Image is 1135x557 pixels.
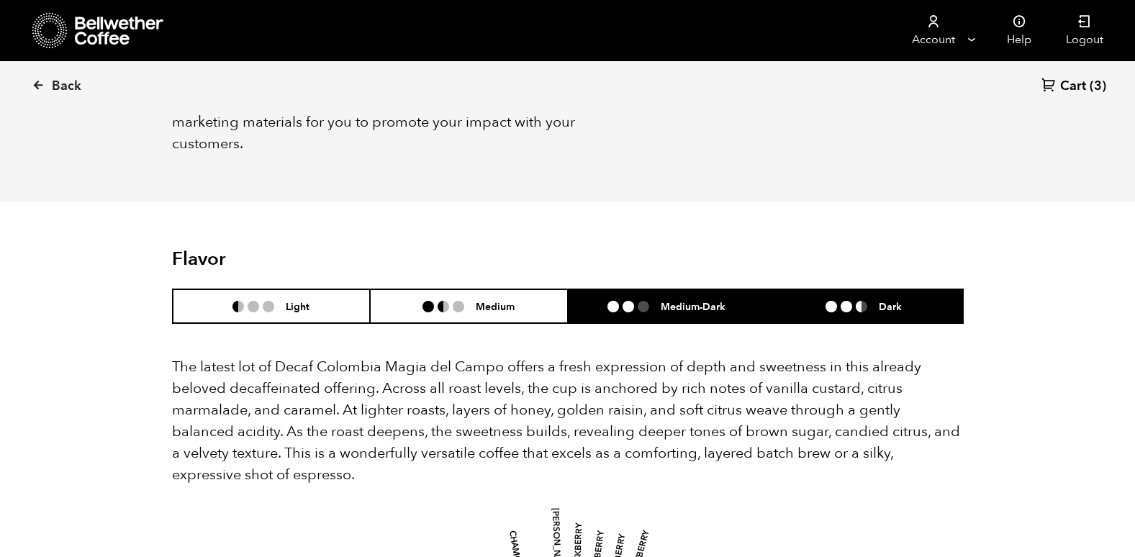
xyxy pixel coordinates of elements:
h6: Medium-Dark [661,300,725,312]
h6: Medium [476,300,515,312]
span: Back [52,78,81,95]
h6: Light [286,300,309,312]
p: The latest lot of Decaf Colombia Magia del Campo offers a fresh expression of depth and sweetness... [172,356,964,486]
h2: Flavor [172,248,436,271]
span: (3) [1090,78,1106,95]
a: Cart (3) [1041,77,1106,96]
h6: Dark [879,300,902,312]
span: Cart [1060,78,1086,95]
